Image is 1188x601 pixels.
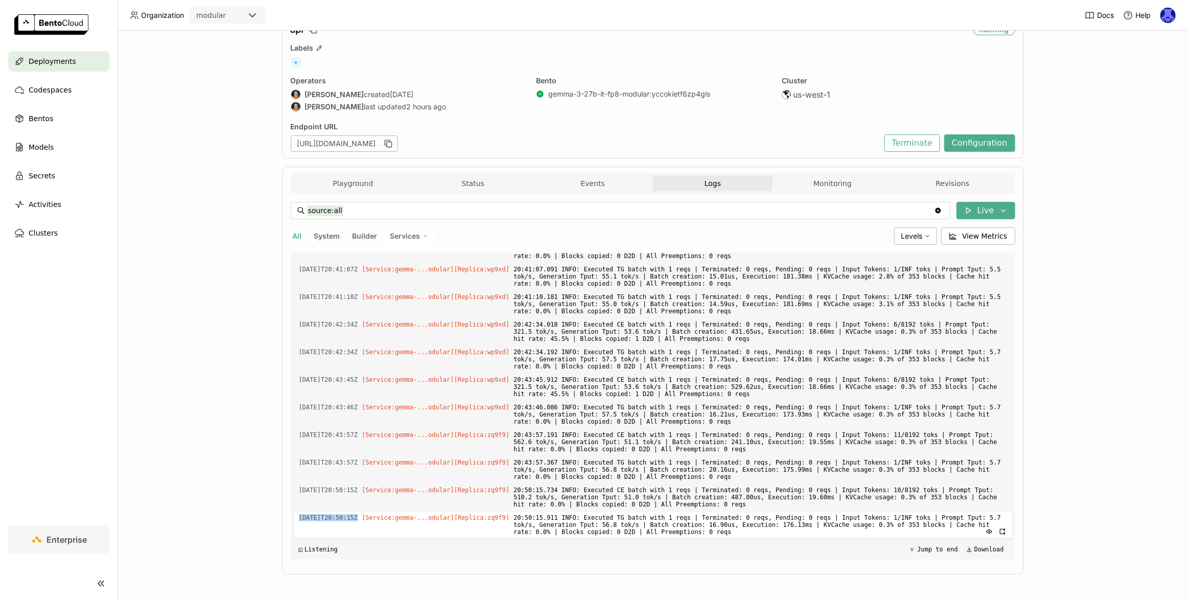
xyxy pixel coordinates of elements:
[362,293,454,300] span: [Service:gemma-...odular]
[454,514,509,521] span: [Replica:zq9f9]
[8,51,109,72] a: Deployments
[362,487,454,494] span: [Service:gemma-...odular]
[47,535,87,545] span: Enterprise
[1085,10,1114,20] a: Docs
[454,487,509,494] span: [Replica:zq9f9]
[514,319,1007,344] span: 20:42:34.018 INFO: Executed CE batch with 1 reqs | Terminated: 0 reqs, Pending: 0 reqs | Input To...
[782,76,1015,85] div: Cluster
[390,232,421,241] span: Services
[884,134,940,152] button: Terminate
[291,57,302,68] span: +
[454,431,509,438] span: [Replica:zq9f9]
[29,227,58,239] span: Clusters
[8,137,109,157] a: Models
[299,402,358,413] span: 2025-09-16T20:43:46.086Z
[514,264,1007,289] span: 20:41:07.091 INFO: Executed TG batch with 1 reqs | Terminated: 0 reqs, Pending: 0 reqs | Input To...
[291,122,879,131] div: Endpoint URL
[514,346,1007,372] span: 20:42:34.192 INFO: Executed TG batch with 1 reqs | Terminated: 0 reqs, Pending: 0 reqs | Input To...
[8,223,109,243] a: Clusters
[299,512,358,523] span: 2025-09-16T20:50:15.911Z
[299,264,358,275] span: 2025-09-16T20:41:07.091Z
[8,166,109,186] a: Secrets
[454,293,509,300] span: [Replica:wp9xd]
[362,431,454,438] span: [Service:gemma-...odular]
[29,112,53,125] span: Bentos
[941,227,1015,245] button: View Metrics
[514,374,1007,400] span: 20:43:45.912 INFO: Executed CE batch with 1 reqs | Terminated: 0 reqs, Pending: 0 reqs | Input To...
[299,429,358,441] span: 2025-09-16T20:43:57.192Z
[362,514,454,521] span: [Service:gemma-...odular]
[299,484,358,496] span: 2025-09-16T20:50:15.735Z
[454,321,509,328] span: [Replica:wp9xd]
[305,102,364,111] strong: [PERSON_NAME]
[362,321,454,328] span: [Service:gemma-...odular]
[893,176,1013,191] button: Revisions
[454,266,509,273] span: [Replica:wp9xd]
[362,404,454,411] span: [Service:gemma-...odular]
[407,102,447,111] span: 2 hours ago
[29,198,61,211] span: Activities
[362,459,454,466] span: [Service:gemma-...odular]
[293,232,302,240] span: All
[29,84,72,96] span: Codespaces
[384,227,435,245] div: Services
[1123,10,1151,20] div: Help
[362,266,454,273] span: [Service:gemma-...odular]
[963,543,1007,556] button: Download
[8,194,109,215] a: Activities
[1097,11,1114,20] span: Docs
[299,546,302,553] span: ◱
[413,176,533,191] button: Status
[514,291,1007,317] span: 20:41:10.181 INFO: Executed TG batch with 1 reqs | Terminated: 0 reqs, Pending: 0 reqs | Input To...
[454,349,509,356] span: [Replica:wp9xd]
[312,229,342,243] button: System
[1135,11,1151,20] span: Help
[299,546,338,553] div: Listening
[29,55,76,67] span: Deployments
[291,135,398,152] div: [URL][DOMAIN_NAME]
[353,232,378,240] span: Builder
[291,229,304,243] button: All
[299,457,358,468] span: 2025-09-16T20:43:57.368Z
[227,11,228,21] input: Selected modular.
[299,346,358,358] span: 2025-09-16T20:42:34.192Z
[314,232,340,240] span: System
[291,89,524,100] div: created
[962,231,1008,241] span: View Metrics
[291,102,524,112] div: last updated
[548,89,710,99] a: gemma-3-27b-it-fp8-modular:yccokietf6zp4gls
[305,90,364,99] strong: [PERSON_NAME]
[291,43,1015,53] div: Labels
[362,376,454,383] span: [Service:gemma-...odular]
[8,108,109,129] a: Bentos
[514,512,1007,538] span: 20:50:15.911 INFO: Executed TG batch with 1 reqs | Terminated: 0 reqs, Pending: 0 reqs | Input To...
[299,374,358,385] span: 2025-09-16T20:43:45.912Z
[533,176,653,191] button: Events
[291,102,300,111] img: Sean Sheng
[1160,8,1176,23] img: Newton Jain
[944,134,1015,152] button: Configuration
[906,543,961,556] button: Jump to end
[299,291,358,303] span: 2025-09-16T20:41:10.181Z
[196,10,226,20] div: modular
[29,170,55,182] span: Secrets
[454,404,509,411] span: [Replica:wp9xd]
[307,202,934,219] input: Search
[390,90,414,99] span: [DATE]
[8,525,109,554] a: Enterprise
[894,227,937,245] div: Levels
[454,459,509,466] span: [Replica:zq9f9]
[773,176,893,191] button: Monitoring
[362,349,454,356] span: [Service:gemma-...odular]
[514,457,1007,482] span: 20:43:57.367 INFO: Executed TG batch with 1 reqs | Terminated: 0 reqs, Pending: 0 reqs | Input To...
[957,202,1015,219] button: Live
[514,402,1007,427] span: 20:43:46.086 INFO: Executed TG batch with 1 reqs | Terminated: 0 reqs, Pending: 0 reqs | Input To...
[793,89,830,100] span: us-west-1
[293,176,413,191] button: Playground
[299,319,358,330] span: 2025-09-16T20:42:34.018Z
[291,90,300,99] img: Sean Sheng
[291,76,524,85] div: Operators
[514,484,1007,510] span: 20:50:15.734 INFO: Executed CE batch with 1 reqs | Terminated: 0 reqs, Pending: 0 reqs | Input To...
[351,229,380,243] button: Builder
[514,429,1007,455] span: 20:43:57.191 INFO: Executed CE batch with 1 reqs | Terminated: 0 reqs, Pending: 0 reqs | Input To...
